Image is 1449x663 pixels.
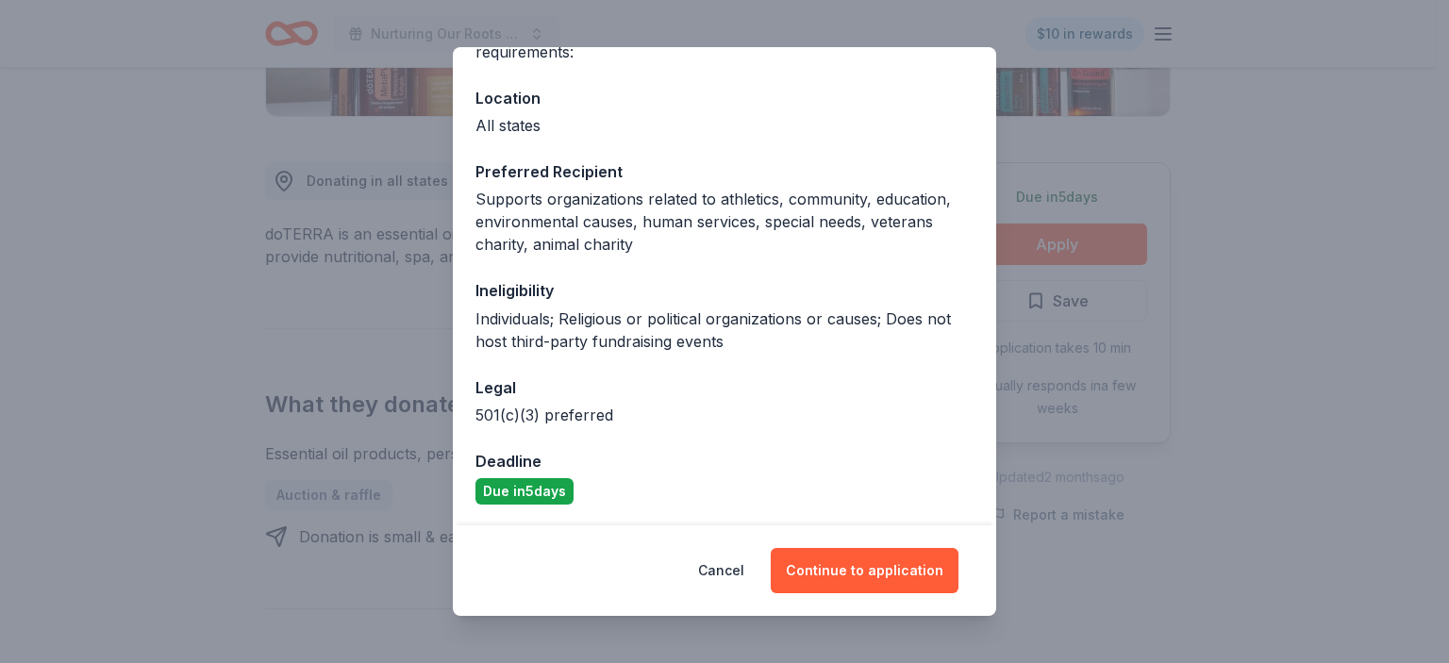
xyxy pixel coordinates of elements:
div: Individuals; Religious or political organizations or causes; Does not host third-party fundraisin... [475,307,974,353]
div: All states [475,114,974,137]
div: Preferred Recipient [475,159,974,184]
div: Location [475,86,974,110]
button: Cancel [698,548,744,593]
div: Due in 5 days [475,478,574,505]
button: Continue to application [771,548,958,593]
div: Deadline [475,449,974,473]
div: Ineligibility [475,278,974,303]
div: 501(c)(3) preferred [475,404,974,426]
div: Supports organizations related to athletics, community, education, environmental causes, human se... [475,188,974,256]
div: Legal [475,375,974,400]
